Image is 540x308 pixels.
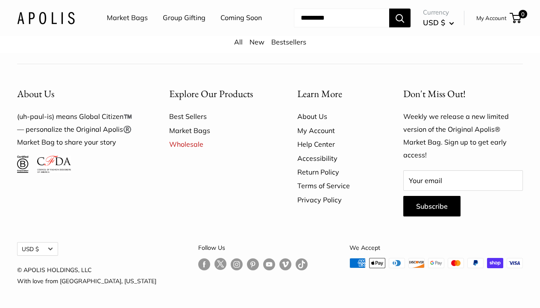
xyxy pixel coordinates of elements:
[234,38,243,46] a: All
[389,9,411,27] button: Search
[263,258,275,270] a: Follow us on YouTube
[423,18,445,27] span: USD $
[249,38,264,46] a: New
[403,86,523,102] p: Don't Miss Out!
[403,110,523,162] p: Weekly we release a new limited version of the Original Apolis® Market Bag. Sign up to get early ...
[169,86,267,102] button: Explore Our Products
[107,12,148,24] a: Market Bags
[297,165,374,179] a: Return Policy
[231,258,243,270] a: Follow us on Instagram
[297,110,374,123] a: About Us
[297,137,374,151] a: Help Center
[247,258,259,270] a: Follow us on Pinterest
[17,86,139,102] button: About Us
[169,110,267,123] a: Best Sellers
[17,242,58,256] button: USD $
[297,151,374,165] a: Accessibility
[294,9,389,27] input: Search...
[17,264,156,287] p: © APOLIS HOLDINGS, LLC With love from [GEOGRAPHIC_DATA], [US_STATE]
[169,124,267,137] a: Market Bags
[169,87,253,100] span: Explore Our Products
[17,87,54,100] span: About Us
[169,137,267,151] a: Wholesale
[17,156,29,173] img: Certified B Corporation
[519,10,527,18] span: 0
[271,38,306,46] a: Bestsellers
[37,156,71,173] img: Council of Fashion Designers of America Member
[423,6,454,18] span: Currency
[17,12,75,24] img: Apolis
[297,179,374,192] a: Terms of Service
[297,124,374,137] a: My Account
[214,258,226,273] a: Follow us on Twitter
[220,12,262,24] a: Coming Soon
[279,258,291,270] a: Follow us on Vimeo
[163,12,205,24] a: Group Gifting
[403,196,461,216] button: Subscribe
[476,13,507,23] a: My Account
[198,258,210,270] a: Follow us on Facebook
[198,242,308,253] p: Follow Us
[296,258,308,270] a: Follow us on Tumblr
[297,87,342,100] span: Learn More
[349,242,523,253] p: We Accept
[297,86,374,102] button: Learn More
[17,110,139,149] p: (uh-paul-is) means Global Citizen™️ — personalize the Original Apolis®️ Market Bag to share your ...
[297,193,374,207] a: Privacy Policy
[423,16,454,30] button: USD $
[511,13,521,23] a: 0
